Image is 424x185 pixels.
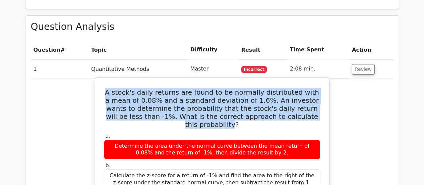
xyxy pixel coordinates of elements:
td: 1 [31,59,89,79]
th: Time Spent [287,40,349,59]
td: 2:08 min. [287,59,349,79]
th: Topic [88,40,188,59]
th: Result [239,40,287,59]
h5: A stock's daily returns are found to be normally distributed with a mean of 0.08% and a standard ... [103,88,321,129]
span: a. [106,133,111,139]
td: Quantitative Methods [88,59,188,79]
th: Action [349,40,393,59]
th: Difficulty [188,40,239,59]
td: Master [188,59,239,79]
span: b. [106,162,111,169]
span: Question [34,47,61,53]
div: Determine the area under the normal curve between the mean return of 0.08% and the return of -1%,... [104,140,320,160]
button: Review [352,64,375,75]
span: Incorrect [241,66,267,73]
th: # [31,40,89,59]
h3: Question Analysis [31,21,393,33]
